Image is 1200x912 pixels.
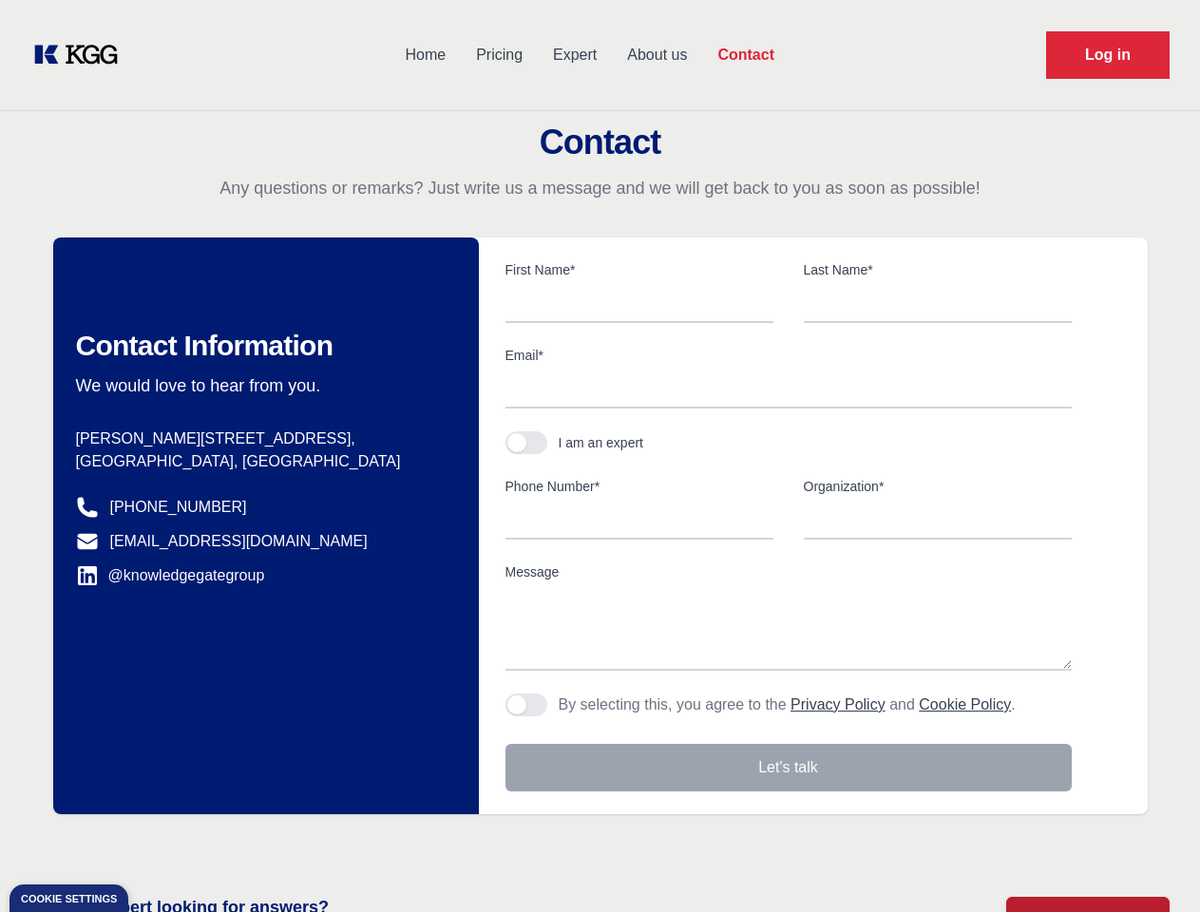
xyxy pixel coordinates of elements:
h2: Contact Information [76,329,448,363]
p: [GEOGRAPHIC_DATA], [GEOGRAPHIC_DATA] [76,450,448,473]
label: Organization* [804,477,1072,496]
a: Contact [702,30,790,80]
a: Privacy Policy [790,696,886,712]
a: Request Demo [1046,31,1170,79]
a: [PHONE_NUMBER] [110,496,247,519]
a: @knowledgegategroup [76,564,265,587]
a: Cookie Policy [919,696,1011,712]
p: [PERSON_NAME][STREET_ADDRESS], [76,427,448,450]
h2: Contact [23,123,1177,161]
label: Message [505,562,1072,581]
div: Cookie settings [21,894,117,904]
div: I am an expert [559,433,644,452]
label: Last Name* [804,260,1072,279]
label: Email* [505,346,1072,365]
a: Expert [538,30,612,80]
iframe: Chat Widget [1105,821,1200,912]
label: Phone Number* [505,477,773,496]
a: [EMAIL_ADDRESS][DOMAIN_NAME] [110,530,368,553]
p: By selecting this, you agree to the and . [559,693,1016,716]
a: Pricing [461,30,538,80]
label: First Name* [505,260,773,279]
button: Let's talk [505,744,1072,791]
a: Home [390,30,461,80]
p: Any questions or remarks? Just write us a message and we will get back to you as soon as possible! [23,177,1177,199]
a: KOL Knowledge Platform: Talk to Key External Experts (KEE) [30,40,133,70]
a: About us [612,30,702,80]
p: We would love to hear from you. [76,374,448,397]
